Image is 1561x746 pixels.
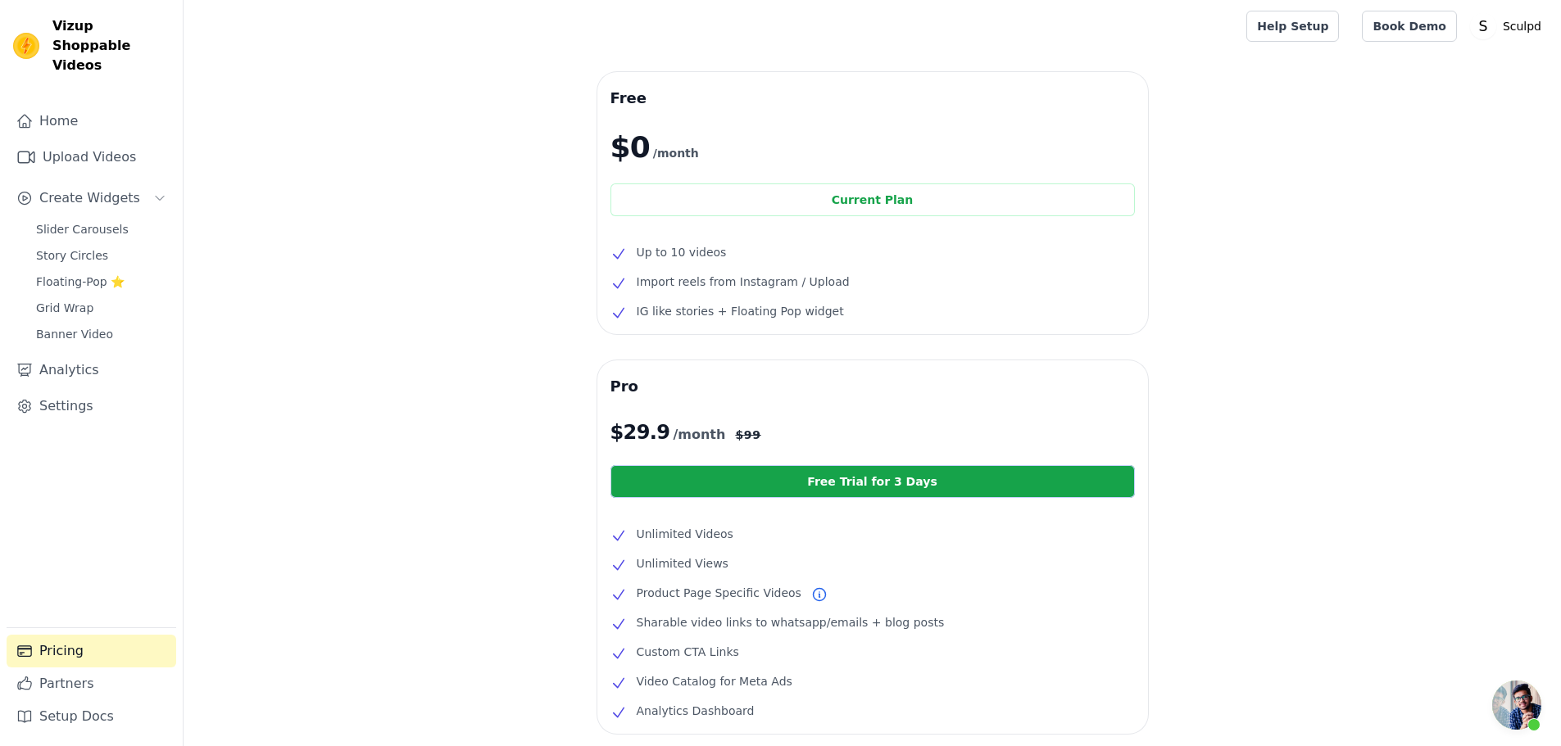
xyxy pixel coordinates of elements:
[26,218,176,241] a: Slider Carousels
[7,182,176,215] button: Create Widgets
[673,425,725,445] span: /month
[637,272,850,292] span: Import reels from Instagram / Upload
[610,183,1135,216] div: Current Plan
[637,301,844,321] span: IG like stories + Floating Pop widget
[1470,11,1548,41] button: S Sculpd
[610,131,650,164] span: $0
[36,247,108,264] span: Story Circles
[13,33,39,59] img: Vizup
[26,323,176,346] a: Banner Video
[610,373,1135,400] h3: Pro
[637,583,801,603] span: Product Page Specific Videos
[735,427,760,443] span: $ 99
[637,554,728,573] span: Unlimited Views
[36,221,129,237] span: Slider Carousels
[610,85,1135,111] h3: Free
[637,242,727,262] span: Up to 10 videos
[52,16,170,75] span: Vizup Shoppable Videos
[36,326,113,342] span: Banner Video
[1478,18,1487,34] text: S
[26,270,176,293] a: Floating-Pop ⭐
[637,613,945,632] span: Sharable video links to whatsapp/emails + blog posts
[1492,680,1541,730] div: Open chat
[610,642,1135,662] li: Custom CTA Links
[7,105,176,138] a: Home
[7,141,176,174] a: Upload Videos
[7,700,176,733] a: Setup Docs
[637,524,733,544] span: Unlimited Videos
[1362,11,1456,42] a: Book Demo
[1246,11,1339,42] a: Help Setup
[610,419,670,445] span: $ 29.9
[26,244,176,267] a: Story Circles
[653,143,699,163] span: /month
[7,354,176,387] a: Analytics
[7,390,176,423] a: Settings
[36,274,125,290] span: Floating-Pop ⭐
[7,667,176,700] a: Partners
[1496,11,1548,41] p: Sculpd
[610,465,1135,498] a: Free Trial for 3 Days
[36,300,93,316] span: Grid Wrap
[637,701,755,721] span: Analytics Dashboard
[26,296,176,319] a: Grid Wrap
[610,671,1135,691] li: Video Catalog for Meta Ads
[39,188,140,208] span: Create Widgets
[7,635,176,667] a: Pricing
